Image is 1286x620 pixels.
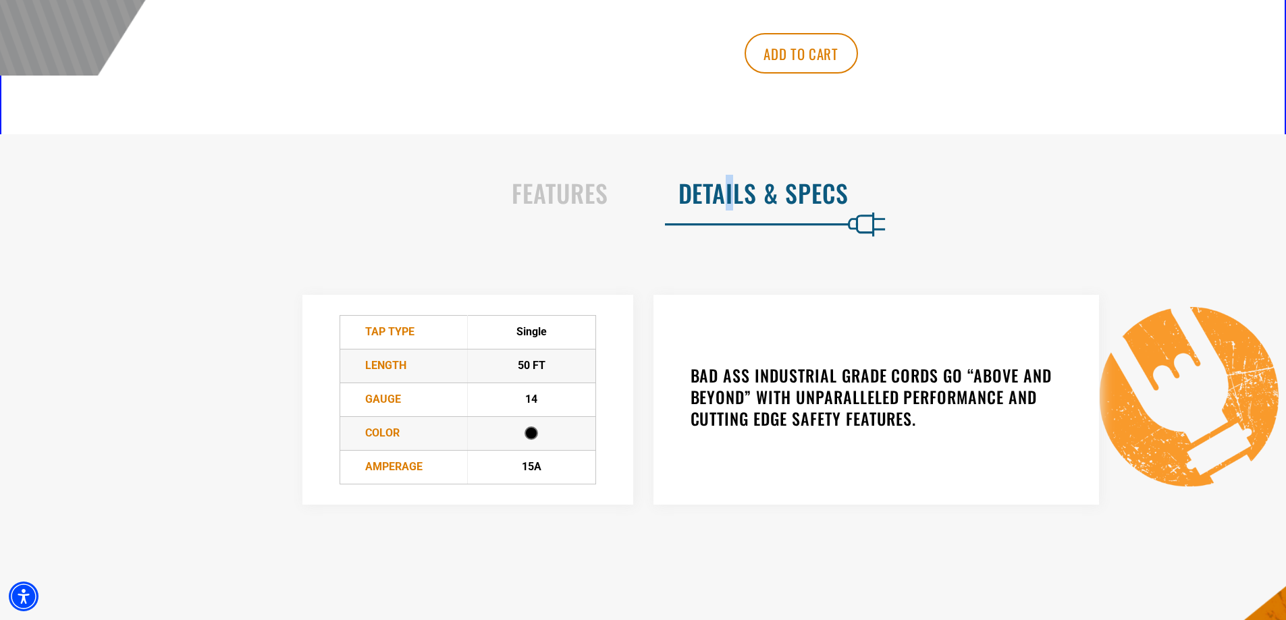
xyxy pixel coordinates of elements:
[745,33,858,74] button: Add to cart
[9,582,38,611] div: Accessibility Menu
[340,383,468,416] td: Gauge
[468,450,596,484] td: 15A
[340,349,468,383] td: Length
[340,315,468,349] td: TAP Type
[340,450,468,484] td: Amperage
[468,358,595,374] div: 50 FT
[468,391,595,407] div: 14
[678,179,1258,207] h2: Details & Specs
[28,179,608,207] h2: Features
[691,364,1062,429] h3: BAD ASS INDUSTRIAL GRADE CORDS GO “ABOVE AND BEYOND” WITH UNPARALLELED PERFORMANCE AND CUTTING ED...
[468,315,596,349] td: Single
[340,416,468,450] td: Color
